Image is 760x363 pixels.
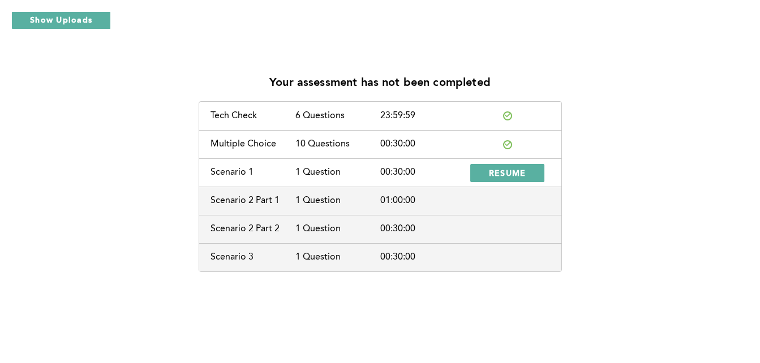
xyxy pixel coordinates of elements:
[380,111,465,121] div: 23:59:59
[380,224,465,234] div: 00:30:00
[211,111,295,121] div: Tech Check
[295,252,380,262] div: 1 Question
[380,139,465,149] div: 00:30:00
[295,224,380,234] div: 1 Question
[470,164,545,182] button: RESUME
[211,139,295,149] div: Multiple Choice
[269,77,491,90] p: Your assessment has not been completed
[489,167,526,178] span: RESUME
[380,167,465,178] div: 00:30:00
[11,11,111,29] button: Show Uploads
[295,139,380,149] div: 10 Questions
[211,224,295,234] div: Scenario 2 Part 2
[295,111,380,121] div: 6 Questions
[211,167,295,178] div: Scenario 1
[295,196,380,206] div: 1 Question
[380,252,465,262] div: 00:30:00
[380,196,465,206] div: 01:00:00
[211,196,295,206] div: Scenario 2 Part 1
[211,252,295,262] div: Scenario 3
[295,167,380,178] div: 1 Question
